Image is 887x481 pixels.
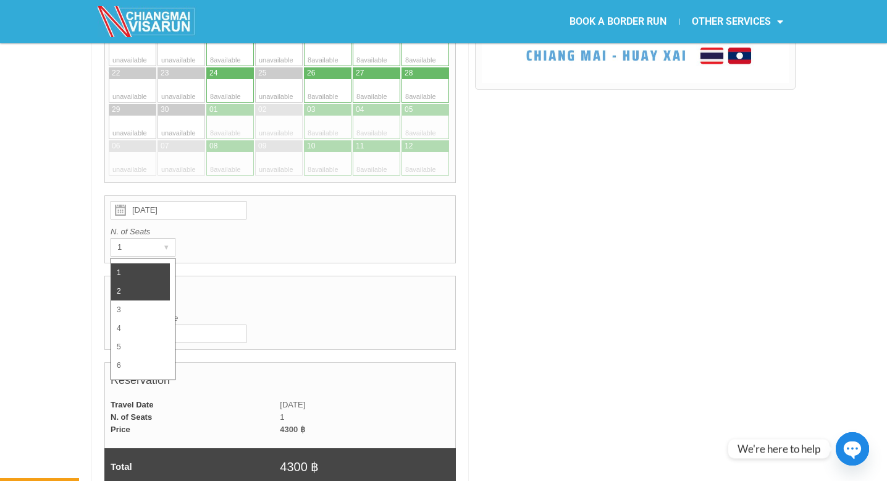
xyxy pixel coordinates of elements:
[112,68,120,79] div: 22
[209,141,217,151] div: 08
[104,411,280,424] td: N. of Seats
[679,7,796,36] a: OTHER SERVICES
[356,141,364,151] div: 11
[161,104,169,115] div: 30
[111,356,170,375] li: 6
[209,68,217,79] div: 24
[307,104,315,115] div: 03
[158,239,175,256] div: ▾
[258,68,266,79] div: 25
[112,104,120,115] div: 29
[356,68,364,79] div: 27
[161,141,169,151] div: 07
[104,399,280,411] td: Travel Date
[280,424,455,436] td: 4300 ฿
[356,104,364,115] div: 04
[111,239,151,256] div: 1
[443,7,796,36] nav: Menu
[111,300,170,319] li: 3
[258,104,266,115] div: 02
[557,7,679,36] a: BOOK A BORDER RUN
[280,399,455,411] td: [DATE]
[111,312,450,325] label: Enter coupon code
[280,411,455,424] td: 1
[111,319,170,338] li: 4
[111,281,450,312] h4: Promo Code
[307,141,315,151] div: 10
[111,263,170,282] li: 1
[111,282,170,300] li: 2
[111,338,170,356] li: 5
[111,226,450,238] label: N. of Seats
[405,104,413,115] div: 05
[111,368,450,399] h4: Reservation
[209,104,217,115] div: 01
[307,68,315,79] div: 26
[405,141,413,151] div: 12
[161,68,169,79] div: 23
[405,68,413,79] div: 28
[258,141,266,151] div: 09
[104,424,280,436] td: Price
[112,141,120,151] div: 06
